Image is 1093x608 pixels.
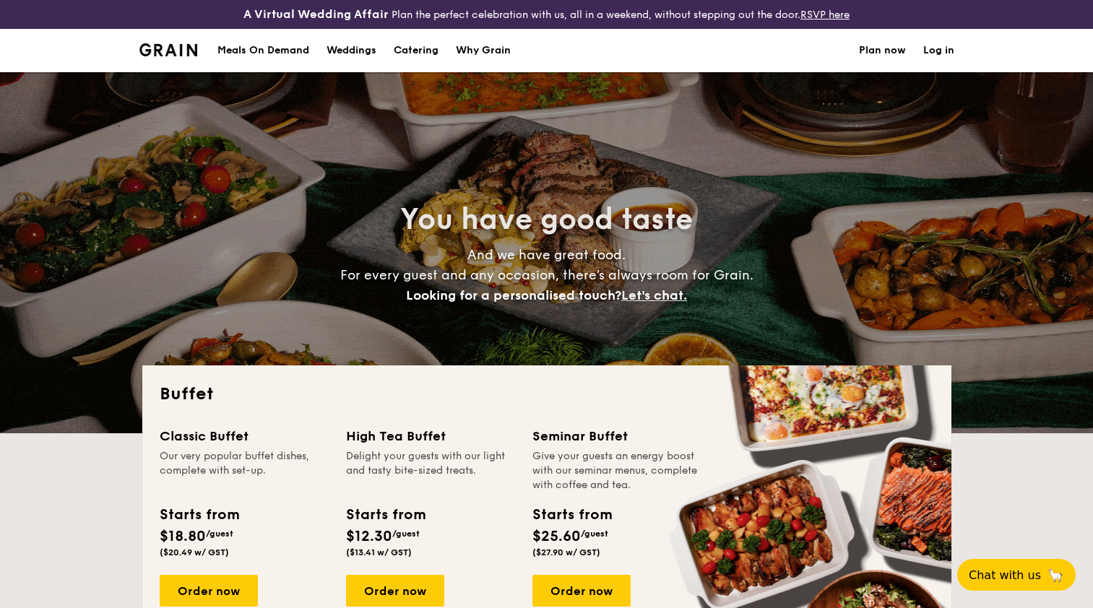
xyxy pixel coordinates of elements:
[621,287,687,303] span: Let's chat.
[346,449,515,492] div: Delight your guests with our light and tasty bite-sized treats.
[532,426,701,446] div: Seminar Buffet
[139,43,198,56] a: Logotype
[160,449,329,492] div: Our very popular buffet dishes, complete with set-up.
[346,575,444,607] div: Order now
[327,29,376,72] div: Weddings
[532,575,631,607] div: Order now
[346,504,425,526] div: Starts from
[581,529,608,539] span: /guest
[139,43,198,56] img: Grain
[160,547,229,557] span: ($20.49 w/ GST)
[182,6,911,23] div: Plan the perfect celebration with us, all in a weekend, without stepping out the door.
[447,29,519,72] a: Why Grain
[392,529,420,539] span: /guest
[532,504,611,526] div: Starts from
[346,528,392,545] span: $12.30
[456,29,511,72] div: Why Grain
[859,29,906,72] a: Plan now
[385,29,447,72] a: Catering
[217,29,309,72] div: Meals On Demand
[957,559,1076,591] button: Chat with us🦙
[160,504,238,526] div: Starts from
[160,528,206,545] span: $18.80
[243,6,389,23] h4: A Virtual Wedding Affair
[318,29,385,72] a: Weddings
[532,547,600,557] span: ($27.90 w/ GST)
[394,29,439,72] h1: Catering
[160,383,934,406] h2: Buffet
[346,547,412,557] span: ($13.41 w/ GST)
[160,426,329,446] div: Classic Buffet
[1047,567,1064,583] span: 🦙
[969,568,1041,582] span: Chat with us
[532,528,581,545] span: $25.60
[532,449,701,492] div: Give your guests an energy boost with our seminar menus, complete with coffee and tea.
[209,29,318,72] a: Meals On Demand
[800,9,850,21] a: RSVP here
[923,29,954,72] a: Log in
[206,529,233,539] span: /guest
[346,426,515,446] div: High Tea Buffet
[160,575,258,607] div: Order now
